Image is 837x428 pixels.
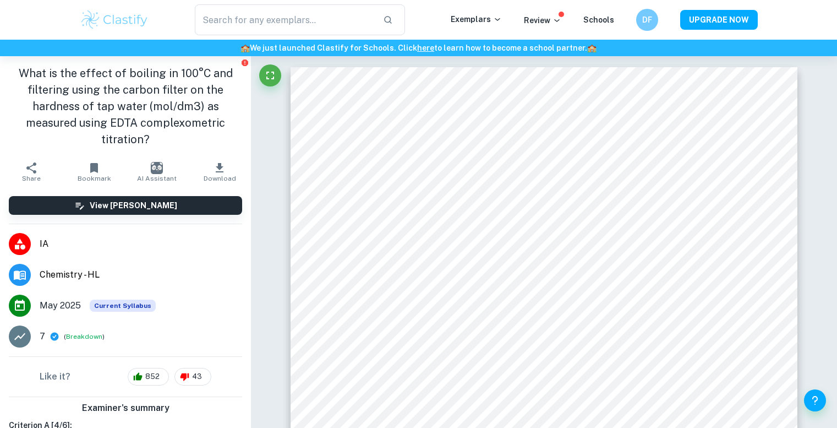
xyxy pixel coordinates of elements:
[451,13,502,25] p: Exemplars
[64,332,105,342] span: ( )
[78,175,111,182] span: Bookmark
[2,42,835,54] h6: We just launched Clastify for Schools. Click to learn how to become a school partner.
[587,44,597,52] span: 🏫
[63,156,125,187] button: Bookmark
[174,368,211,386] div: 43
[636,9,658,31] button: DF
[4,402,247,415] h6: Examiner's summary
[151,162,163,174] img: AI Assistant
[40,268,242,281] span: Chemistry - HL
[9,196,242,215] button: View [PERSON_NAME]
[90,300,156,312] span: Current Syllabus
[804,389,826,411] button: Help and Feedback
[195,4,375,35] input: Search for any exemplars...
[66,332,102,342] button: Breakdown
[22,175,41,182] span: Share
[137,175,177,182] span: AI Assistant
[90,300,156,312] div: This exemplar is based on the current syllabus. Feel free to refer to it for inspiration/ideas wh...
[259,64,281,86] button: Fullscreen
[9,65,242,148] h1: What is the effect of boiling in 100°C and filtering using the carbon filter on the hardness of t...
[641,14,653,26] h6: DF
[417,44,434,52] a: here
[80,9,150,31] img: Clastify logo
[40,237,242,251] span: IA
[186,371,208,382] span: 43
[583,15,614,24] a: Schools
[40,370,70,383] h6: Like it?
[40,299,81,312] span: May 2025
[204,175,236,182] span: Download
[139,371,166,382] span: 852
[125,156,188,187] button: AI Assistant
[240,44,250,52] span: 🏫
[524,14,561,26] p: Review
[90,199,177,212] h6: View [PERSON_NAME]
[188,156,251,187] button: Download
[240,58,249,67] button: Report issue
[680,10,758,30] button: UPGRADE NOW
[40,330,45,343] p: 7
[128,368,169,386] div: 852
